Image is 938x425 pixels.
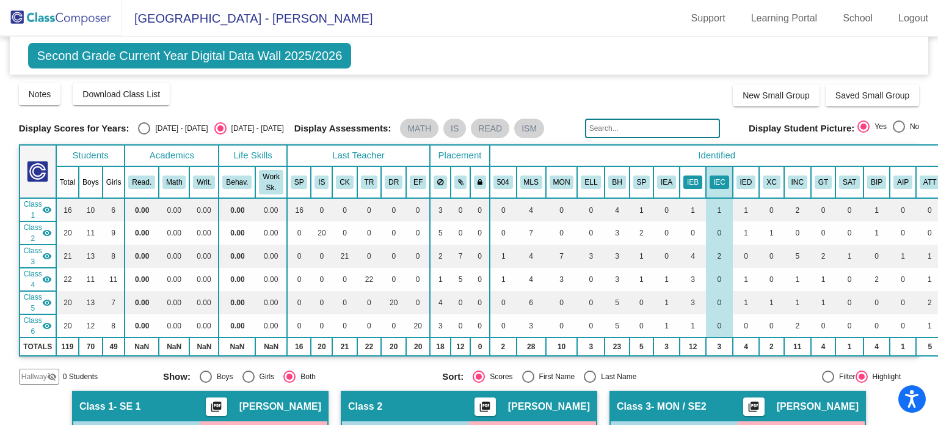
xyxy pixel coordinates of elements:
td: 0 [287,291,311,314]
button: MON [550,176,574,189]
span: Notes [29,89,51,99]
td: 0.00 [125,245,159,268]
td: 0 [287,314,311,338]
th: Cross Categorical [759,166,783,198]
th: English Language Learner [577,166,605,198]
th: SAT [835,166,863,198]
button: 504 [493,176,513,189]
td: 0 [332,221,357,245]
td: 0.00 [189,268,219,291]
th: MLSS [517,166,546,198]
td: 5 [430,221,451,245]
button: IS [314,176,329,189]
td: 3 [605,221,629,245]
td: 1 [680,198,706,221]
td: 0.00 [189,245,219,268]
td: 0.00 [255,245,286,268]
td: 20 [381,291,406,314]
td: 0.00 [219,291,255,314]
td: 10 [79,198,103,221]
td: 22 [56,268,79,291]
div: No [905,121,919,132]
td: 0 [406,291,430,314]
td: 0 [546,221,578,245]
th: 504 Plan [490,166,517,198]
td: 0 [577,198,605,221]
td: 3 [430,198,451,221]
td: 3 [546,268,578,291]
td: 0 [470,221,490,245]
td: 0.00 [189,314,219,338]
td: 2 [863,268,890,291]
button: CK [336,176,353,189]
td: 0 [835,198,863,221]
input: Search... [585,119,720,138]
td: 1 [490,268,517,291]
td: 0.00 [125,314,159,338]
div: [DATE] - [DATE] [150,123,208,134]
td: 0 [311,314,332,338]
td: 5 [784,245,811,268]
td: 0 [577,221,605,245]
td: 3 [430,314,451,338]
button: Read. [128,176,155,189]
span: Download Class List [82,89,160,99]
td: 0 [357,245,382,268]
td: 3 [605,268,629,291]
td: 0 [470,291,490,314]
span: Display Assessments: [294,123,391,134]
td: 3 [680,291,706,314]
td: 0.00 [255,314,286,338]
button: SP [291,176,308,189]
td: 0 [287,245,311,268]
td: 2 [706,245,733,268]
td: 3 [577,245,605,268]
td: 11 [103,268,125,291]
td: 4 [517,268,546,291]
td: 0.00 [159,198,189,221]
td: 0 [490,221,517,245]
td: 8 [103,314,125,338]
span: Display Scores for Years: [19,123,129,134]
td: 1 [863,198,890,221]
th: Isabella Sanchez [311,166,332,198]
th: Academics [125,145,219,166]
button: Writ. [193,176,215,189]
td: 0 [680,221,706,245]
button: IEA [657,176,676,189]
mat-chip: ISM [514,119,544,138]
td: 0 [470,245,490,268]
td: 0 [451,221,471,245]
td: Cortnie Kesner - MON / SE2 [20,245,56,268]
button: IED [736,176,756,189]
td: 4 [517,245,546,268]
button: Print Students Details [474,397,496,416]
td: 0.00 [219,268,255,291]
span: Display Student Picture: [749,123,854,134]
td: 11 [79,221,103,245]
td: 0 [332,268,357,291]
button: EF [410,176,426,189]
td: 0 [287,268,311,291]
th: Trinity Rogers [357,166,382,198]
td: 1 [863,221,890,245]
td: 1 [630,268,654,291]
td: 7 [103,291,125,314]
button: GT [815,176,832,189]
td: 7 [546,245,578,268]
td: 0 [863,291,890,314]
td: 0.00 [125,268,159,291]
td: 20 [56,314,79,338]
mat-icon: picture_as_pdf [746,401,761,418]
mat-radio-group: Select an option [138,122,283,135]
td: 5 [451,268,471,291]
td: 0 [470,268,490,291]
td: 0 [653,198,680,221]
mat-icon: visibility [42,298,52,308]
span: Class 4 [24,268,42,290]
td: 3 [605,245,629,268]
td: 1 [890,245,916,268]
td: 16 [287,198,311,221]
td: 9 [103,221,125,245]
td: 0 [357,314,382,338]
